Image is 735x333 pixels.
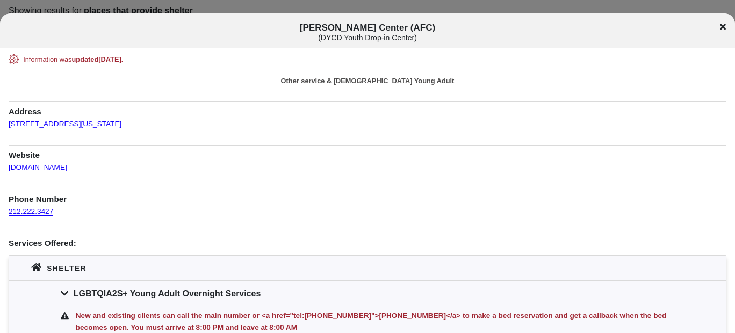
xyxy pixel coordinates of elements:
h1: Address [9,101,726,117]
div: Information was [23,54,712,64]
span: updated [DATE] . [72,55,124,63]
div: Other service & [DEMOGRAPHIC_DATA] Young Adult [9,76,726,86]
a: [DOMAIN_NAME] [9,157,67,172]
h1: Website [9,145,726,161]
a: [STREET_ADDRESS][US_STATE] [9,113,121,128]
a: 212.222.3427 [9,201,53,216]
span: [PERSON_NAME] Center (AFC) [62,23,672,42]
div: ( DYCD Youth Drop-in Center ) [62,33,672,42]
h1: Services Offered: [9,233,726,249]
div: Shelter [47,263,87,274]
div: LGBTQIA2S+ Young Adult Overnight Services [9,280,726,306]
h1: Phone Number [9,189,726,205]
